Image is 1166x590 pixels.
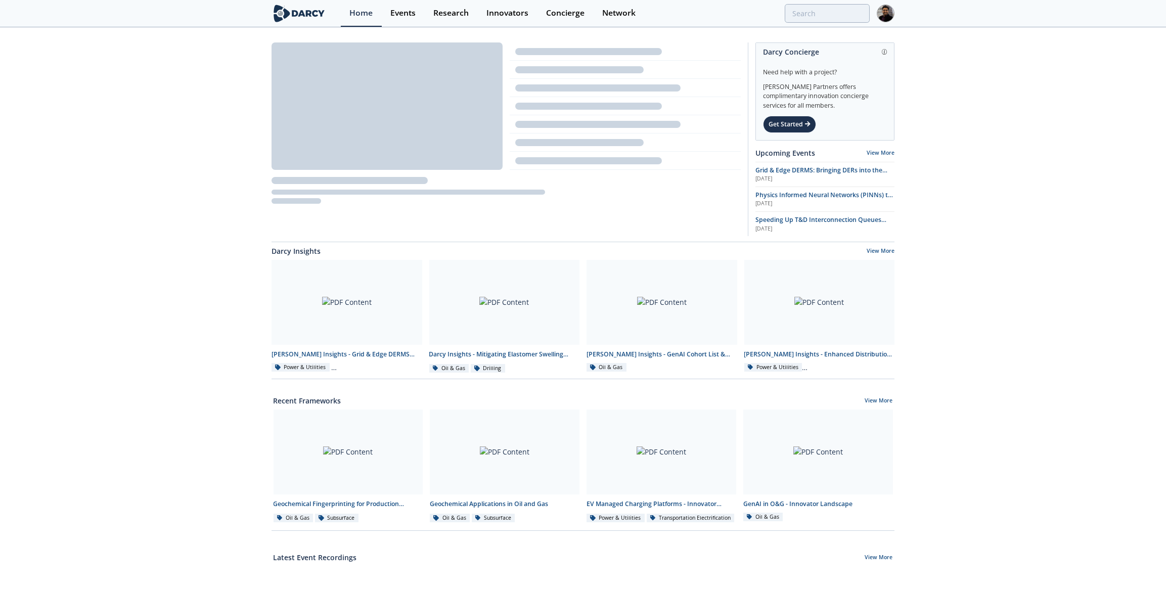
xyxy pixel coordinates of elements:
div: Concierge [546,9,585,17]
span: Speeding Up T&D Interconnection Queues with Enhanced Software Solutions [755,215,886,233]
a: PDF Content EV Managed Charging Platforms - Innovator Landscape Power & Utilities Transportation ... [583,410,740,523]
a: Grid & Edge DERMS: Bringing DERs into the Control Room [DATE] [755,166,894,183]
div: Drilling [471,364,505,373]
span: Physics Informed Neural Networks (PINNs) to Accelerate Subsurface Scenario Analysis [755,191,893,208]
a: PDF Content Darcy Insights - Mitigating Elastomer Swelling Issue in Downhole Drilling Mud Motors ... [426,260,584,374]
img: information.svg [882,49,887,55]
div: Oil & Gas [429,364,469,373]
input: Advanced Search [785,4,870,23]
div: Events [390,9,416,17]
div: Darcy Insights - Mitigating Elastomer Swelling Issue in Downhole Drilling Mud Motors [429,350,580,359]
a: Physics Informed Neural Networks (PINNs) to Accelerate Subsurface Scenario Analysis [DATE] [755,191,894,208]
span: Grid & Edge DERMS: Bringing DERs into the Control Room [755,166,887,184]
div: [DATE] [755,200,894,208]
div: Transportation Electrification [647,514,735,523]
div: Oil & Gas [430,514,470,523]
a: PDF Content [PERSON_NAME] Insights - Enhanced Distribution Grid Fault Analytics Power & Utilities [741,260,899,374]
a: View More [865,397,893,406]
a: PDF Content Geochemical Fingerprinting for Production Allocation - Innovator Comparison Oil & Gas... [270,410,427,523]
a: Darcy Insights [272,246,321,256]
div: [PERSON_NAME] Insights - Grid & Edge DERMS Integration [272,350,422,359]
a: View More [867,149,894,156]
div: GenAI in O&G - Innovator Landscape [743,500,893,509]
a: Speeding Up T&D Interconnection Queues with Enhanced Software Solutions [DATE] [755,215,894,233]
a: PDF Content [PERSON_NAME] Insights - GenAI Cohort List & Contact Info Oil & Gas [583,260,741,374]
a: PDF Content Geochemical Applications in Oil and Gas Oil & Gas Subsurface [426,410,583,523]
div: [PERSON_NAME] Partners offers complimentary innovation concierge services for all members. [763,77,887,110]
div: Oil & Gas [587,363,626,372]
div: [PERSON_NAME] Insights - Enhanced Distribution Grid Fault Analytics [744,350,895,359]
div: Network [602,9,636,17]
div: Geochemical Applications in Oil and Gas [430,500,579,509]
div: Get Started [763,116,816,133]
div: Power & Utilities [272,363,330,372]
div: [DATE] [755,175,894,183]
div: Need help with a project? [763,61,887,77]
div: EV Managed Charging Platforms - Innovator Landscape [587,500,736,509]
img: logo-wide.svg [272,5,327,22]
a: View More [865,554,893,563]
a: PDF Content [PERSON_NAME] Insights - Grid & Edge DERMS Integration Power & Utilities [268,260,426,374]
div: Subsurface [472,514,515,523]
div: Darcy Concierge [763,43,887,61]
a: PDF Content GenAI in O&G - Innovator Landscape Oil & Gas [740,410,896,523]
a: View More [867,247,894,256]
img: Profile [877,5,894,22]
div: [DATE] [755,225,894,233]
div: Oil & Gas [743,513,783,522]
a: Latest Event Recordings [274,552,357,563]
div: Oil & Gas [274,514,313,523]
a: Upcoming Events [755,148,815,158]
a: Recent Frameworks [274,395,341,406]
div: Power & Utilities [587,514,645,523]
div: Innovators [486,9,528,17]
div: Geochemical Fingerprinting for Production Allocation - Innovator Comparison [274,500,423,509]
div: [PERSON_NAME] Insights - GenAI Cohort List & Contact Info [587,350,737,359]
div: Subsurface [315,514,358,523]
div: Research [433,9,469,17]
div: Power & Utilities [744,363,802,372]
div: Home [349,9,373,17]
